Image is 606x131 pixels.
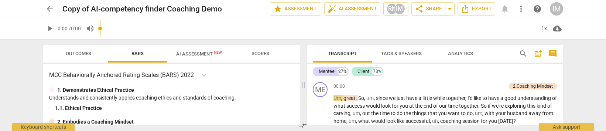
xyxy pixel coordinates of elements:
span: . [356,95,358,101]
button: Show/Hide comments [547,48,559,60]
span: just [397,95,406,101]
span: star [273,4,282,13]
div: Ask support [539,123,594,131]
span: ? [513,118,516,124]
span: do [397,110,404,116]
button: Search [517,48,529,60]
span: successful [405,118,430,124]
span: I'd [468,95,474,101]
span: together [459,103,478,109]
div: 2.Coaching Mindset [513,83,553,90]
span: of [547,103,552,109]
span: , [360,110,362,116]
span: , [346,118,349,124]
span: what [358,118,371,124]
span: , [350,110,353,116]
span: , [473,110,475,116]
span: you [400,103,409,109]
span: 0:00 [58,26,68,31]
span: coaching [440,118,462,124]
p: 1. Demonstrates Ethical Practice [57,86,134,94]
span: auto_fix_high [328,4,336,13]
span: end [424,103,433,109]
span: Tags & Speakers [381,51,422,56]
span: things [412,110,428,116]
button: Export [458,2,495,16]
span: with [485,110,496,116]
span: look [386,118,397,124]
span: AI Assessment [328,4,377,13]
span: arrow_drop_down [445,4,454,13]
span: we're [492,103,505,109]
span: Assessment [273,4,318,13]
span: to [391,110,397,116]
span: have [488,95,500,101]
span: / 0:00 [69,26,81,31]
span: arrow_back [45,4,54,13]
span: 00:00 [333,83,345,90]
span: success [346,103,366,109]
span: the [415,103,424,109]
span: compare_arrows [298,121,307,130]
span: , [341,95,343,101]
span: the [371,110,380,116]
span: volume_up [86,24,95,33]
span: , [356,118,358,124]
span: our [439,103,448,109]
span: share [415,4,424,13]
span: for [481,118,489,124]
span: , [364,95,366,101]
button: IM [550,2,563,16]
span: of [552,95,557,101]
div: 73% [372,68,382,75]
span: of [433,103,439,109]
span: that [428,110,438,116]
div: 1. 1. Ethical Practice [55,104,294,112]
span: So [481,103,488,109]
span: Analytics [448,51,473,56]
span: So [358,95,364,101]
div: Mentee [319,68,335,75]
span: good [504,95,517,101]
span: great [343,95,356,101]
span: session [462,118,481,124]
span: would [366,103,381,109]
span: . [478,103,481,109]
span: Filler word [333,95,341,101]
span: together [446,95,465,101]
span: time [380,110,391,116]
p: MCC Behaviorally Anchored Rating Scales (BARS) 2022 [49,71,194,79]
div: Client [357,68,369,75]
span: Export [461,4,492,13]
span: exploring [505,103,527,109]
span: want [448,110,461,116]
span: , [430,118,432,124]
span: Filler word [366,95,374,101]
span: from [542,110,553,116]
span: , [465,95,468,101]
span: to [461,110,467,116]
button: Volume [83,22,97,35]
div: RN [387,3,398,14]
span: Filler word [353,110,360,116]
span: we [389,95,397,101]
div: Keyboard shortcuts [12,123,75,131]
span: if [488,103,492,109]
button: Share [411,2,445,16]
span: post_add [534,49,542,58]
span: you [489,118,498,124]
a: Help [531,2,544,16]
span: home [333,118,346,124]
div: 1x [537,23,551,34]
span: like [397,118,405,124]
span: time [448,103,459,109]
span: since [376,95,389,101]
span: this [527,103,537,109]
span: Share [415,4,442,13]
span: at [409,103,415,109]
span: Filler word [432,118,438,124]
span: , [438,118,440,124]
p: Understands and consistently applies coaching ethics and standards of coaching. [49,94,294,102]
span: play_arrow [45,24,54,33]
